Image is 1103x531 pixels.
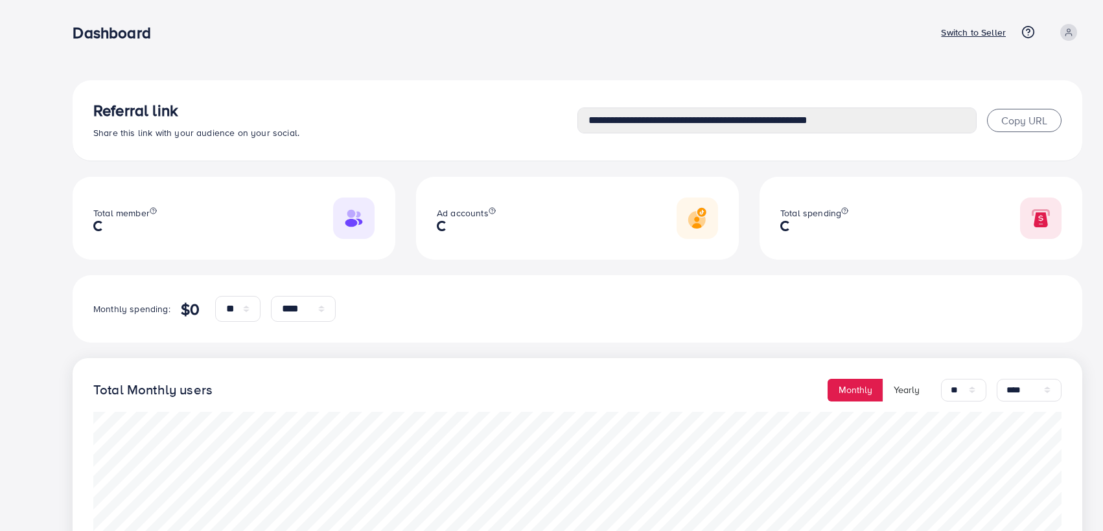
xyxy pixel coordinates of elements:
span: Ad accounts [437,207,489,220]
img: Responsive image [333,198,375,239]
p: Monthly spending: [93,301,170,317]
h4: $0 [181,300,200,319]
button: Yearly [883,379,931,401]
h4: Total Monthly users [93,382,213,398]
span: Total member [93,207,150,220]
span: Total spending [780,207,841,220]
img: Responsive image [1020,198,1062,239]
button: Monthly [828,379,883,401]
p: Switch to Seller [941,25,1006,40]
span: Copy URL [1001,113,1047,128]
span: Share this link with your audience on your social. [93,126,299,139]
img: Responsive image [677,198,718,239]
button: Copy URL [987,109,1062,132]
h3: Referral link [93,101,577,120]
h3: Dashboard [73,23,161,42]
